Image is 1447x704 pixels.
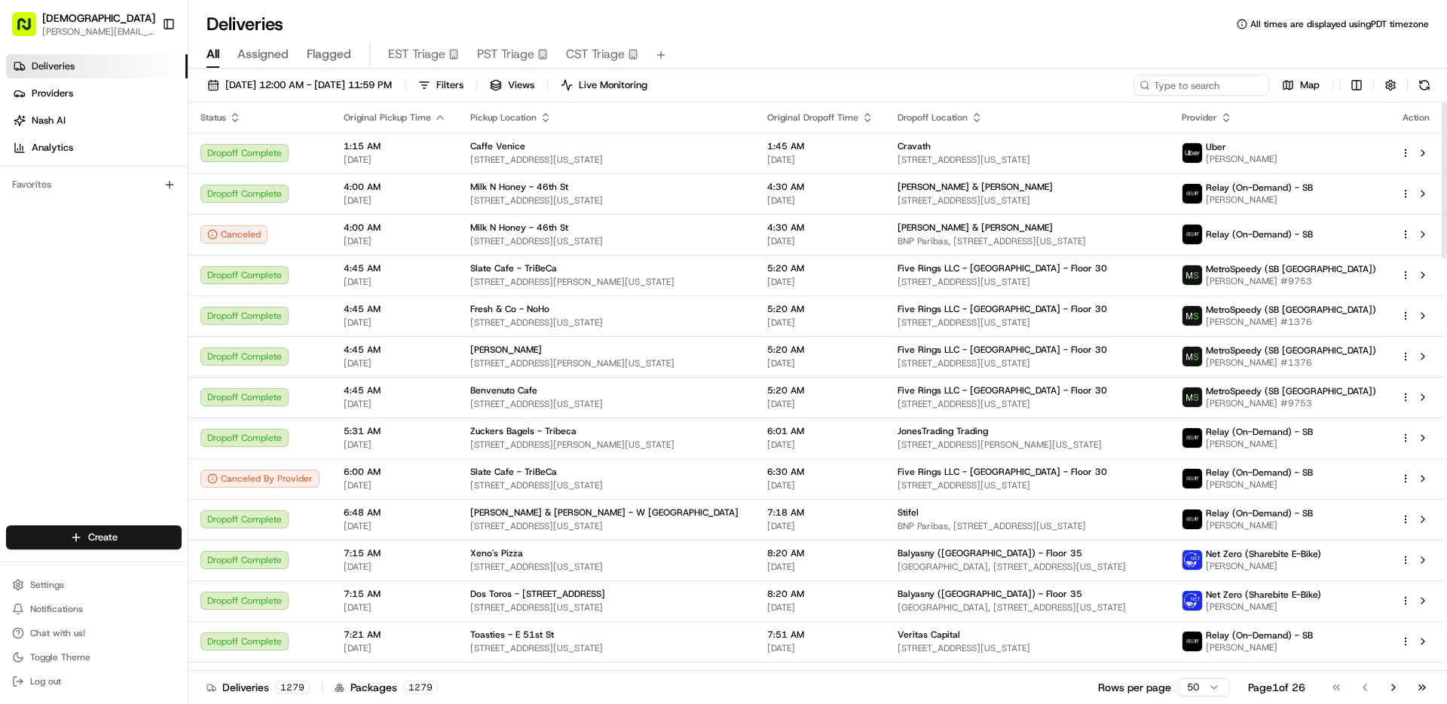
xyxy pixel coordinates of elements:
[767,154,873,166] span: [DATE]
[470,425,577,437] span: Zuckers Bagels - Tribeca
[6,109,188,133] a: Nash AI
[767,276,873,288] span: [DATE]
[200,225,268,243] button: Canceled
[225,78,392,92] span: [DATE] 12:00 AM - [DATE] 11:59 PM
[1248,680,1305,695] div: Page 1 of 26
[470,588,605,600] span: Dos Toros - [STREET_ADDRESS]
[344,507,446,519] span: 6:48 AM
[6,6,156,42] button: [DEMOGRAPHIC_DATA][PERSON_NAME][EMAIL_ADDRESS][DOMAIN_NAME]
[344,466,446,478] span: 6:00 AM
[470,520,743,532] span: [STREET_ADDRESS][US_STATE]
[767,384,873,396] span: 5:20 AM
[767,303,873,315] span: 5:20 AM
[200,470,320,488] div: Canceled By Provider
[30,651,90,663] span: Toggle Theme
[767,507,873,519] span: 7:18 AM
[470,601,743,614] span: [STREET_ADDRESS][US_STATE]
[344,262,446,274] span: 4:45 AM
[898,344,1107,356] span: Five Rings LLC - [GEOGRAPHIC_DATA] - Floor 30
[1206,182,1313,194] span: Relay (On-Demand) - SB
[42,11,155,26] button: [DEMOGRAPHIC_DATA]
[1400,112,1432,124] div: Action
[403,681,438,694] div: 1279
[483,75,541,96] button: Views
[344,479,446,491] span: [DATE]
[344,601,446,614] span: [DATE]
[206,12,283,36] h1: Deliveries
[51,144,247,159] div: Start new chat
[767,140,873,152] span: 1:45 AM
[470,194,743,207] span: [STREET_ADDRESS][US_STATE]
[344,276,446,288] span: [DATE]
[1414,75,1435,96] button: Refresh
[88,531,118,544] span: Create
[344,344,446,356] span: 4:45 AM
[344,629,446,641] span: 7:21 AM
[15,144,42,171] img: 1736555255976-a54dd68f-1ca7-489b-9aae-adbdc363a1c4
[6,136,188,160] a: Analytics
[767,479,873,491] span: [DATE]
[579,78,647,92] span: Live Monitoring
[898,262,1107,274] span: Five Rings LLC - [GEOGRAPHIC_DATA] - Floor 30
[470,629,554,641] span: Toasties - E 51st St
[767,466,873,478] span: 6:30 AM
[1206,479,1313,491] span: [PERSON_NAME]
[42,26,155,38] button: [PERSON_NAME][EMAIL_ADDRESS][DOMAIN_NAME]
[470,262,557,274] span: Slate Cafe - TriBeCa
[1206,344,1376,357] span: MetroSpeedy (SB [GEOGRAPHIC_DATA])
[1206,601,1321,613] span: [PERSON_NAME]
[1206,519,1313,531] span: [PERSON_NAME]
[6,173,182,197] div: Favorites
[6,54,188,78] a: Deliveries
[30,219,115,234] span: Knowledge Base
[344,357,446,369] span: [DATE]
[1182,143,1202,163] img: uber-new-logo.jpeg
[1182,550,1202,570] img: net_zero_logo.png
[39,97,249,113] input: Clear
[767,439,873,451] span: [DATE]
[32,87,73,100] span: Providers
[554,75,654,96] button: Live Monitoring
[1182,112,1217,124] span: Provider
[898,154,1158,166] span: [STREET_ADDRESS][US_STATE]
[1182,225,1202,244] img: relay_logo_black.png
[344,588,446,600] span: 7:15 AM
[767,669,873,681] span: 7:56 AM
[1182,347,1202,366] img: metro_speed_logo.png
[1206,629,1313,641] span: Relay (On-Demand) - SB
[344,425,446,437] span: 5:31 AM
[344,439,446,451] span: [DATE]
[767,601,873,614] span: [DATE]
[344,642,446,654] span: [DATE]
[1206,228,1313,240] span: Relay (On-Demand) - SB
[1206,275,1376,287] span: [PERSON_NAME] #9753
[767,262,873,274] span: 5:20 AM
[1206,507,1313,519] span: Relay (On-Demand) - SB
[767,629,873,641] span: 7:51 AM
[1206,153,1277,165] span: [PERSON_NAME]
[30,603,83,615] span: Notifications
[767,222,873,234] span: 4:30 AM
[15,220,27,232] div: 📗
[470,507,739,519] span: [PERSON_NAME] & [PERSON_NAME] - W [GEOGRAPHIC_DATA]
[1206,194,1313,206] span: [PERSON_NAME]
[307,45,351,63] span: Flagged
[30,627,85,639] span: Chat with us!
[470,317,743,329] span: [STREET_ADDRESS][US_STATE]
[1182,591,1202,611] img: net_zero_logo.png
[470,466,557,478] span: Slate Cafe - TriBeCa
[32,141,73,155] span: Analytics
[1206,357,1376,369] span: [PERSON_NAME] #1376
[1182,632,1202,651] img: relay_logo_black.png
[237,45,289,63] span: Assigned
[898,466,1107,478] span: Five Rings LLC - [GEOGRAPHIC_DATA] - Floor 30
[1250,18,1429,30] span: All times are displayed using PDT timezone
[142,219,242,234] span: API Documentation
[200,112,226,124] span: Status
[898,398,1158,410] span: [STREET_ADDRESS][US_STATE]
[1206,548,1321,560] span: Net Zero (Sharebite E-Bike)
[335,680,438,695] div: Packages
